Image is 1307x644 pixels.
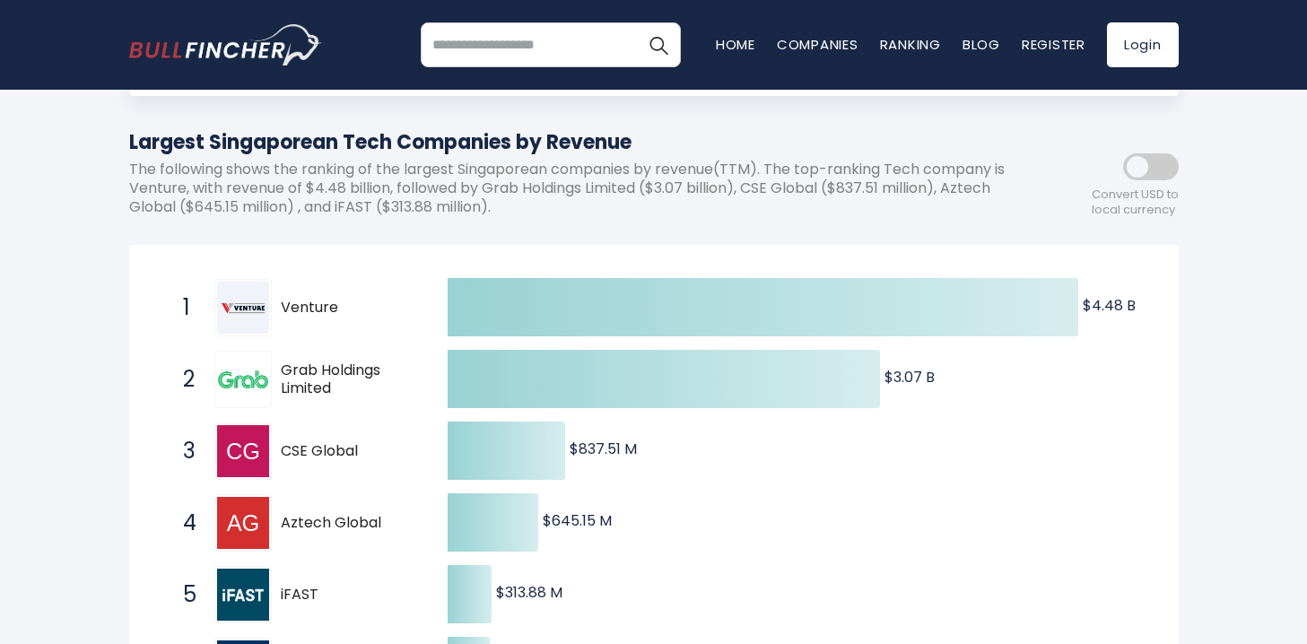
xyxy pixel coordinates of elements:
span: 5 [174,579,192,610]
img: Venture [217,282,269,334]
img: CSE Global [217,425,269,477]
text: $313.88 M [496,582,562,603]
a: Companies [777,35,858,54]
a: Home [716,35,755,54]
span: 4 [174,508,192,538]
text: $4.48 B [1083,295,1136,316]
text: $837.51 M [570,439,637,459]
span: CSE Global [281,442,416,461]
img: bullfincher logo [129,24,322,65]
span: Grab Holdings Limited [281,361,416,399]
span: Convert USD to local currency [1092,187,1179,218]
img: iFAST [217,569,269,621]
span: 2 [174,364,192,395]
p: The following shows the ranking of the largest Singaporean companies by revenue(TTM). The top-ran... [129,161,1017,216]
a: Go to homepage [129,24,322,65]
span: 3 [174,436,192,466]
span: 1 [174,292,192,323]
span: iFAST [281,586,416,605]
img: Aztech Global [217,497,269,549]
span: Venture [281,299,416,318]
text: $3.07 B [884,367,935,387]
img: Grab Holdings Limited [217,353,269,405]
a: Blog [963,35,1000,54]
a: Register [1022,35,1085,54]
a: Login [1107,22,1179,67]
span: Aztech Global [281,514,416,533]
h1: Largest Singaporean Tech Companies by Revenue [129,127,1017,157]
a: Ranking [880,35,941,54]
button: Search [636,22,681,67]
text: $645.15 M [543,510,612,531]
